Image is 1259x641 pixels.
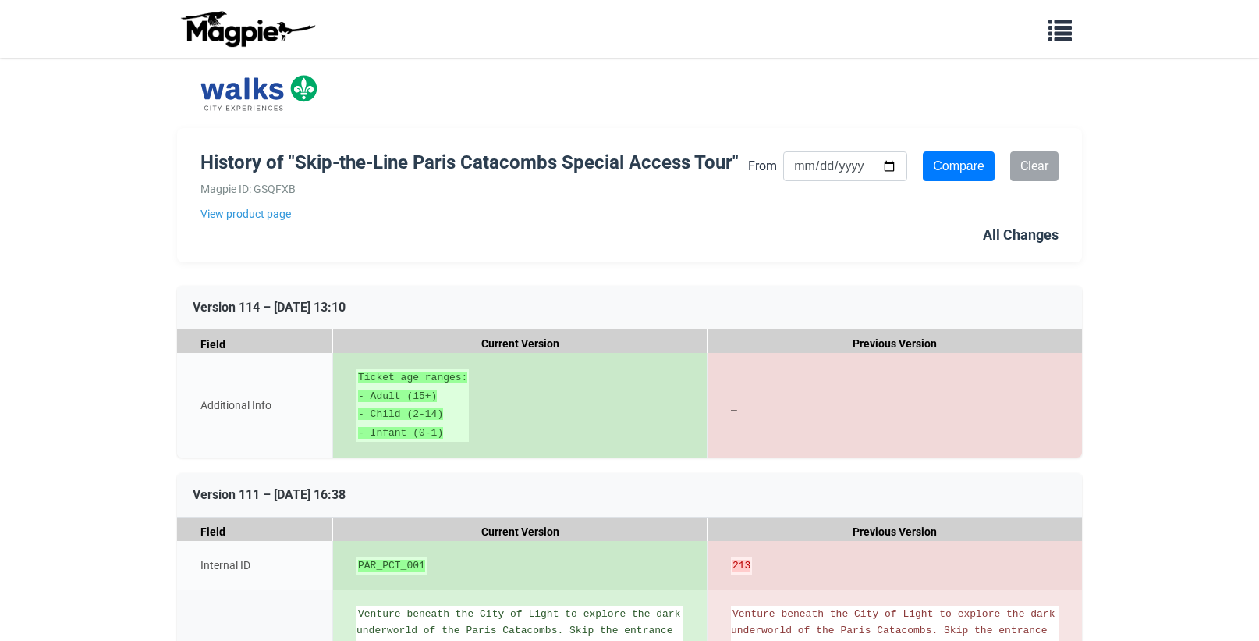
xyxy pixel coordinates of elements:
div: Current Version [333,329,708,358]
div: Field [177,518,333,547]
div: Additional Info [177,353,333,458]
h1: History of "Skip-the-Line Paris Catacombs Special Access Tour" [200,151,748,174]
strong: - Adult (15+) [358,390,437,402]
input: Compare [923,151,995,181]
label: From [748,156,777,176]
div: Previous Version [708,329,1082,358]
img: Company Logo [200,73,317,112]
strong: - Infant (0-1) [358,427,443,439]
div: Previous Version [708,518,1082,547]
strong: PAR_PCT_001 [358,560,425,572]
div: Magpie ID: GSQFXB [200,180,748,198]
strong: Ticket age ranges: [358,372,467,383]
div: Field [177,329,333,358]
img: logo-ab69f6fb50320c5b225c76a69d11143b.png [177,10,317,48]
a: View product page [200,205,748,223]
div: Current Version [333,518,708,547]
div: Version 111 – [DATE] 16:38 [177,473,1082,518]
strong: - Child (2-14) [358,408,443,420]
div: All Changes [983,224,1059,247]
div: Version 114 – [DATE] 13:10 [177,286,1082,330]
div: Internal ID [177,541,333,591]
strong: 213 [732,560,750,572]
span: _ [731,397,737,413]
